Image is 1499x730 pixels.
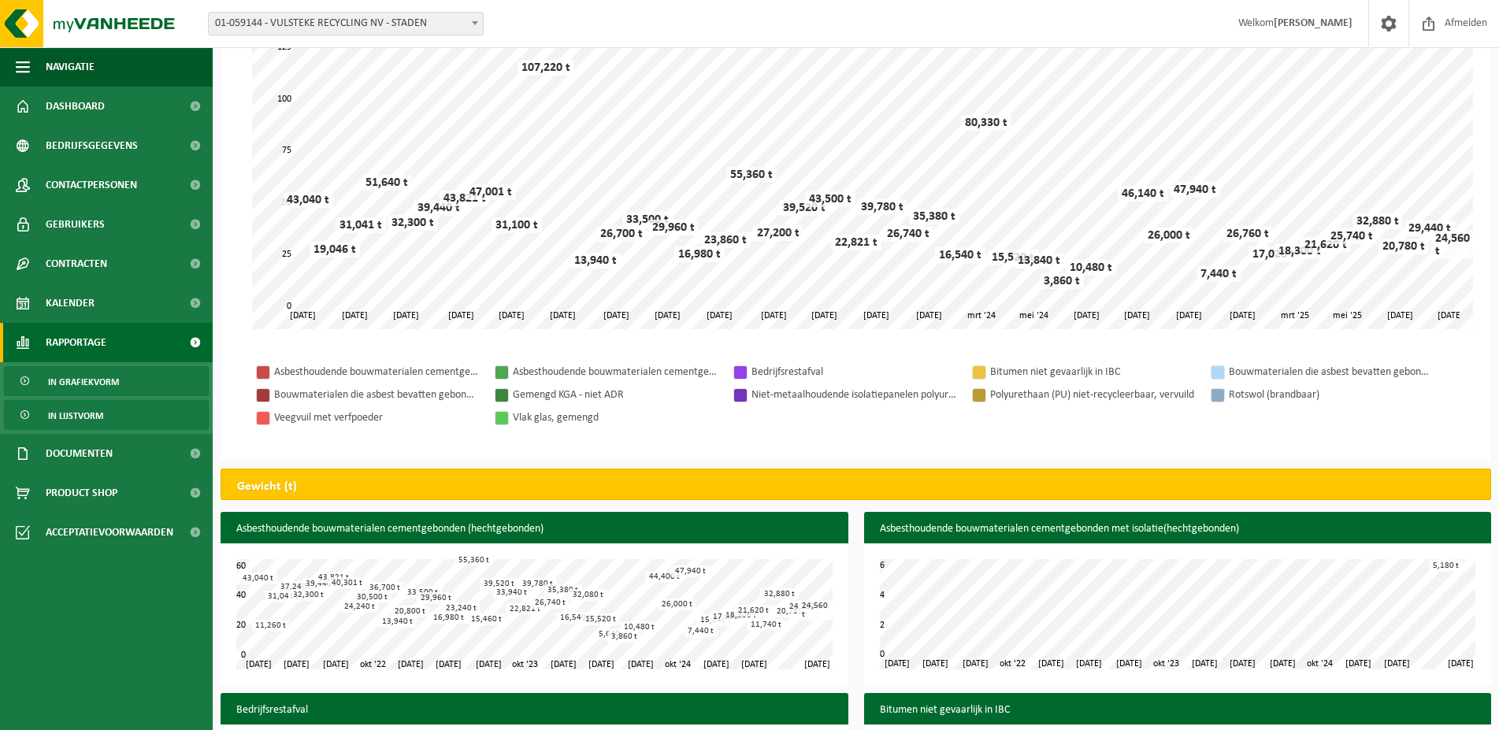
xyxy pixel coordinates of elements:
[831,235,881,250] div: 22,821 t
[289,589,328,601] div: 32,300 t
[340,601,379,613] div: 24,240 t
[556,612,595,624] div: 16,540 t
[302,578,340,590] div: 39,440 t
[751,362,956,382] div: Bedrijfsrestafval
[596,226,647,242] div: 26,700 t
[779,200,829,216] div: 39,520 t
[1274,17,1352,29] strong: [PERSON_NAME]
[751,385,956,405] div: Niet-metaalhoudende isolatiepanelen polyurethaan (PU)
[442,602,480,614] div: 23,240 t
[46,473,117,513] span: Product Shop
[388,215,438,231] div: 32,300 t
[46,283,95,323] span: Kalender
[513,385,718,405] div: Gemengd KGA - niet ADR
[1275,243,1325,259] div: 18,300 t
[544,584,582,596] div: 35,380 t
[378,616,417,628] div: 13,940 t
[328,577,366,589] div: 40,301 t
[455,554,493,566] div: 55,360 t
[700,232,751,248] div: 23,860 t
[362,175,412,191] div: 51,640 t
[1431,231,1474,259] div: 24,560 t
[722,610,760,621] div: 18,300 t
[1197,266,1241,282] div: 7,440 t
[48,401,103,431] span: In lijstvorm
[46,323,106,362] span: Rapportage
[1223,226,1273,242] div: 26,760 t
[961,115,1011,131] div: 80,330 t
[518,60,574,76] div: 107,220 t
[531,597,570,609] div: 26,740 t
[46,513,173,552] span: Acceptatievoorwaarden
[403,587,442,598] div: 33,500 t
[648,220,699,235] div: 29,960 t
[276,581,315,593] div: 37,240 t
[1404,220,1455,236] div: 29,440 t
[1229,362,1434,382] div: Bouwmaterialen die asbest bevatten gebonden aan cement, bitumen, kunststof of lijm (hechtgebonden...
[353,591,391,603] div: 30,500 t
[46,205,105,244] span: Gebruikers
[674,246,725,262] div: 16,980 t
[1352,213,1403,229] div: 32,880 t
[209,13,483,35] span: 01-059144 - VULSTEKE RECYCLING NV - STADEN
[414,200,464,216] div: 39,440 t
[909,209,959,224] div: 35,380 t
[48,367,119,397] span: In grafiekvorm
[671,565,710,577] div: 47,940 t
[726,167,777,183] div: 55,360 t
[569,589,607,601] div: 32,080 t
[734,605,773,617] div: 21,620 t
[935,247,985,263] div: 16,540 t
[864,512,1492,547] h3: Asbesthoudende bouwmaterialen cementgebonden met isolatie(hechtgebonden)
[883,226,933,242] div: 26,740 t
[785,601,824,613] div: 24,260 t
[620,621,659,633] div: 10,480 t
[221,469,313,504] h2: Gewicht (t)
[805,191,855,207] div: 43,500 t
[1066,260,1116,276] div: 10,480 t
[4,400,209,430] a: In lijstvorm
[467,613,506,625] div: 15,460 t
[518,578,557,590] div: 39,780 t
[274,385,479,405] div: Bouwmaterialen die asbest bevatten gebonden aan cement, bitumen, kunststof of lijm (hechtgebonden...
[46,47,95,87] span: Navigatie
[283,192,333,208] div: 43,040 t
[1249,246,1299,262] div: 17,020 t
[391,606,429,617] div: 20,800 t
[46,434,113,473] span: Documenten
[1326,228,1377,244] div: 25,740 t
[264,591,302,602] div: 31,041 t
[753,225,803,241] div: 27,200 t
[1040,273,1084,289] div: 3,860 t
[857,199,907,215] div: 39,780 t
[990,385,1195,405] div: Polyurethaan (PU) niet-recycleerbaar, vervuild
[696,614,735,626] div: 15,240 t
[208,12,484,35] span: 01-059144 - VULSTEKE RECYCLING NV - STADEN
[239,573,277,584] div: 43,040 t
[645,571,684,583] div: 44,400 t
[864,693,1492,728] h3: Bitumen niet gevaarlijk in IBC
[310,242,360,258] div: 19,046 t
[336,217,386,233] div: 31,041 t
[466,184,516,200] div: 47,001 t
[1170,182,1220,198] div: 47,940 t
[1014,253,1064,269] div: 13,840 t
[221,512,848,547] h3: Asbesthoudende bouwmaterialen cementgebonden (hechtgebonden)
[760,588,799,600] div: 32,880 t
[1229,385,1434,405] div: Rotswol (brandbaar)
[46,126,138,165] span: Bedrijfsgegevens
[988,250,1038,265] div: 15,520 t
[1429,560,1463,572] div: 5,180 t
[274,362,479,382] div: Asbesthoudende bouwmaterialen cementgebonden (hechtgebonden)
[684,625,718,637] div: 7,440 t
[1300,237,1351,253] div: 21,620 t
[506,603,544,615] div: 22,821 t
[1144,228,1194,243] div: 26,000 t
[492,217,542,233] div: 31,100 t
[440,191,490,206] div: 43,821 t
[622,212,673,228] div: 33,500 t
[747,619,785,631] div: 11,740 t
[251,620,290,632] div: 11,260 t
[4,366,209,396] a: In grafiekvorm
[314,572,353,584] div: 43,821 t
